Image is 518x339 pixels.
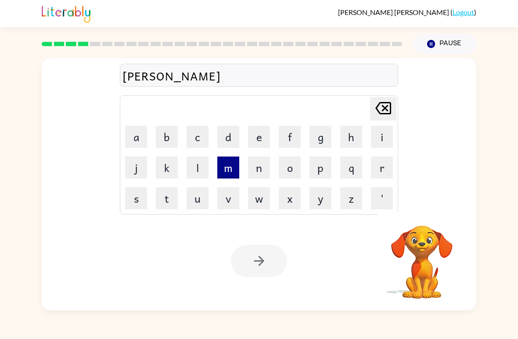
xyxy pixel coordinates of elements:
[340,157,362,179] button: q
[248,126,270,148] button: e
[187,126,209,148] button: c
[248,187,270,209] button: w
[371,126,393,148] button: i
[309,187,331,209] button: y
[156,187,178,209] button: t
[248,157,270,179] button: n
[217,187,239,209] button: v
[371,157,393,179] button: r
[279,187,301,209] button: x
[413,34,476,54] button: Pause
[42,4,90,23] img: Literably
[217,126,239,148] button: d
[453,8,474,16] a: Logout
[279,157,301,179] button: o
[125,126,147,148] button: a
[340,187,362,209] button: z
[309,126,331,148] button: g
[340,126,362,148] button: h
[125,187,147,209] button: s
[338,8,450,16] span: [PERSON_NAME] [PERSON_NAME]
[187,157,209,179] button: l
[122,66,396,85] div: [PERSON_NAME]
[309,157,331,179] button: p
[217,157,239,179] button: m
[371,187,393,209] button: '
[156,126,178,148] button: b
[279,126,301,148] button: f
[125,157,147,179] button: j
[338,8,476,16] div: ( )
[378,212,466,300] video: Your browser must support playing .mp4 files to use Literably. Please try using another browser.
[187,187,209,209] button: u
[156,157,178,179] button: k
